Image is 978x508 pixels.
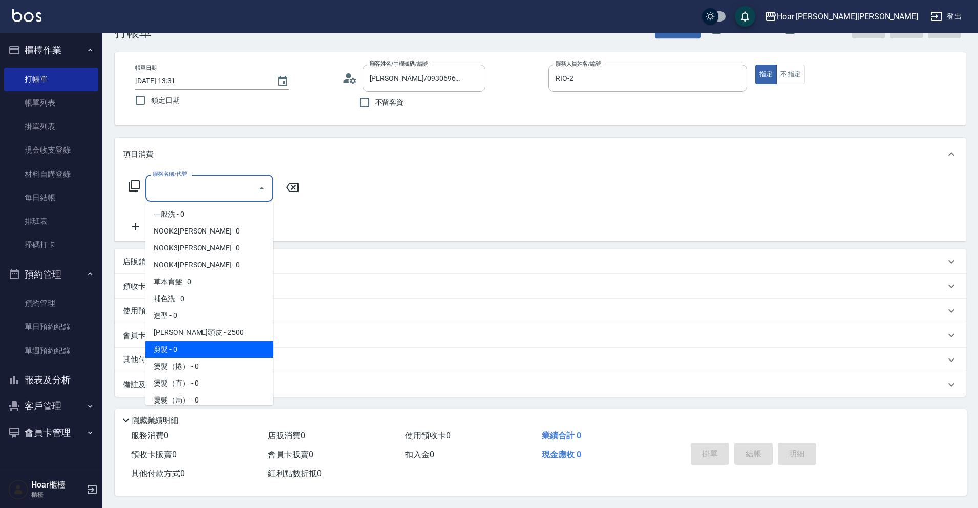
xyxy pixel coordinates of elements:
button: 不指定 [776,65,805,84]
label: 服務名稱/代號 [153,170,187,178]
span: 店販消費 0 [268,431,305,440]
label: 帳單日期 [135,64,157,72]
div: 店販銷售 [115,249,966,274]
a: 排班表 [4,209,98,233]
span: 使用預收卡 0 [405,431,451,440]
span: 一般洗 - 0 [145,206,273,223]
button: 登出 [926,7,966,26]
div: 預收卡販賣 [115,274,966,299]
h3: 打帳單 [115,26,152,40]
a: 預約管理 [4,291,98,315]
a: 每日結帳 [4,186,98,209]
button: save [735,6,755,27]
button: 櫃檯作業 [4,37,98,63]
p: 備註及來源 [123,379,161,390]
span: 扣入金 0 [405,450,434,459]
div: 項目消費 [115,138,966,171]
button: Close [253,180,270,197]
a: 打帳單 [4,68,98,91]
div: Hoar [PERSON_NAME][PERSON_NAME] [777,10,918,23]
p: 預收卡販賣 [123,281,161,292]
span: NOOK4[PERSON_NAME]- 0 [145,257,273,273]
button: 客戶管理 [4,393,98,419]
p: 隱藏業績明細 [132,415,178,426]
a: 單週預約紀錄 [4,339,98,363]
span: 造型 - 0 [145,307,273,324]
a: 掛單列表 [4,115,98,138]
p: 使用預收卡 [123,306,161,316]
button: 預約管理 [4,261,98,288]
span: [PERSON_NAME]頭皮 - 2500 [145,324,273,341]
span: NOOK3[PERSON_NAME]- 0 [145,240,273,257]
div: 使用預收卡 [115,299,966,323]
span: 紅利點數折抵 0 [268,469,322,478]
a: 帳單列表 [4,91,98,115]
h5: Hoar櫃檯 [31,480,83,490]
span: 會員卡販賣 0 [268,450,313,459]
span: 業績合計 0 [542,431,581,440]
button: 報表及分析 [4,367,98,393]
span: 燙髮（局） - 0 [145,392,273,409]
input: YYYY/MM/DD hh:mm [135,73,266,90]
div: 備註及來源 [115,372,966,397]
div: 會員卡銷售 [115,323,966,348]
button: 指定 [755,65,777,84]
span: 服務消費 0 [131,431,168,440]
p: 其他付款方式 [123,354,217,366]
p: 會員卡銷售 [123,330,161,341]
img: Logo [12,9,41,22]
span: 鎖定日期 [151,95,180,106]
span: 不留客資 [375,97,404,108]
label: 顧客姓名/手機號碼/編號 [370,60,428,68]
button: 會員卡管理 [4,419,98,446]
span: 草本育髮 - 0 [145,273,273,290]
span: 現金應收 0 [542,450,581,459]
a: 單日預約紀錄 [4,315,98,338]
button: Choose date, selected date is 2025-09-05 [270,69,295,94]
span: 補色洗 - 0 [145,290,273,307]
span: NOOK2[PERSON_NAME]- 0 [145,223,273,240]
span: 剪髮 - 0 [145,341,273,358]
a: 掃碼打卡 [4,233,98,257]
p: 項目消費 [123,149,154,160]
img: Person [8,479,29,500]
label: 服務人員姓名/編號 [556,60,601,68]
a: 現金收支登錄 [4,138,98,162]
p: 店販銷售 [123,257,154,267]
span: 其他付款方式 0 [131,469,185,478]
a: 材料自購登錄 [4,162,98,186]
span: 預收卡販賣 0 [131,450,177,459]
div: 其他付款方式入金可用餘額: 0 [115,348,966,372]
span: 燙髮（捲） - 0 [145,358,273,375]
span: 燙髮（直） - 0 [145,375,273,392]
p: 櫃檯 [31,490,83,499]
button: Hoar [PERSON_NAME][PERSON_NAME] [760,6,922,27]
